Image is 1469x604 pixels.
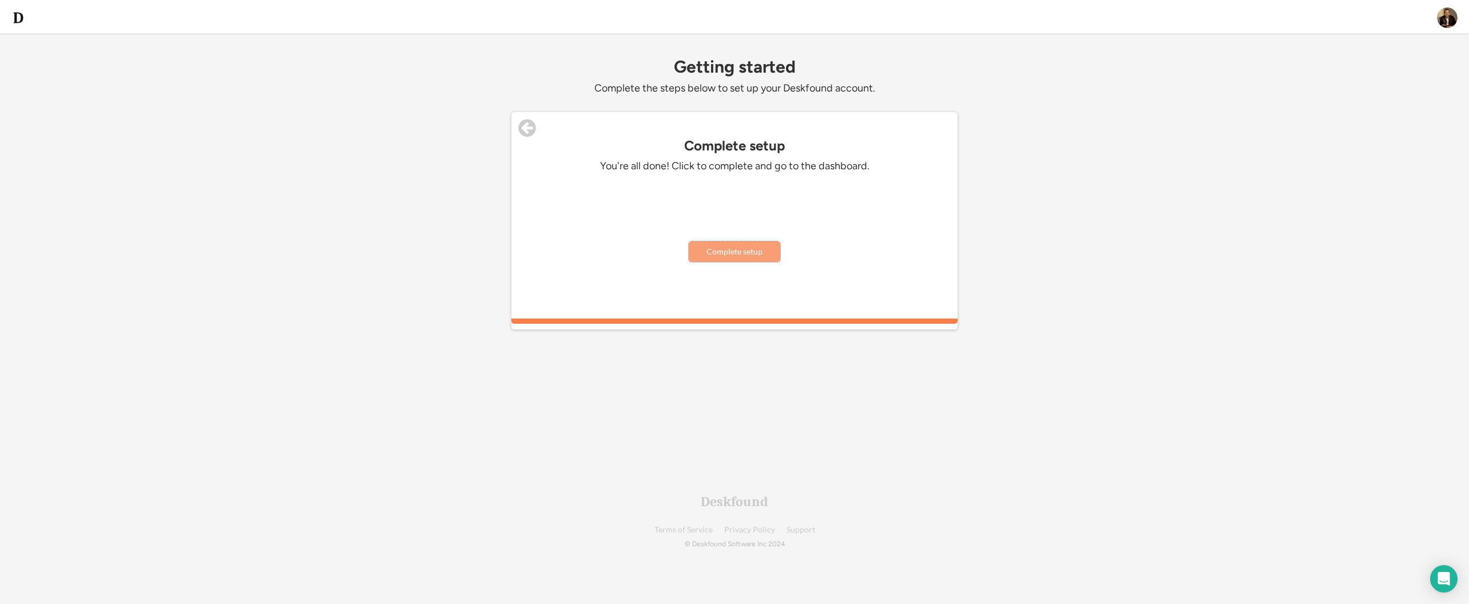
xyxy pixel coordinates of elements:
button: Complete setup [689,241,780,262]
div: Open Intercom Messenger [1430,565,1458,593]
a: Privacy Policy [724,526,775,534]
div: Complete setup [511,138,958,154]
img: d-whitebg.png [11,11,25,25]
img: ACg8ocLu_6rpuWg5ItsXm2uH8pNPjAVxSrToY0c3n8SlCTtEO8wFCw=s96-c [1437,7,1458,28]
div: Getting started [511,57,958,76]
a: Support [787,526,815,534]
a: Terms of Service [654,526,713,534]
div: Deskfound [701,495,768,508]
div: Complete the steps below to set up your Deskfound account. [511,82,958,95]
div: You're all done! Click to complete and go to the dashboard. [563,160,906,173]
div: 100% [514,319,955,324]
